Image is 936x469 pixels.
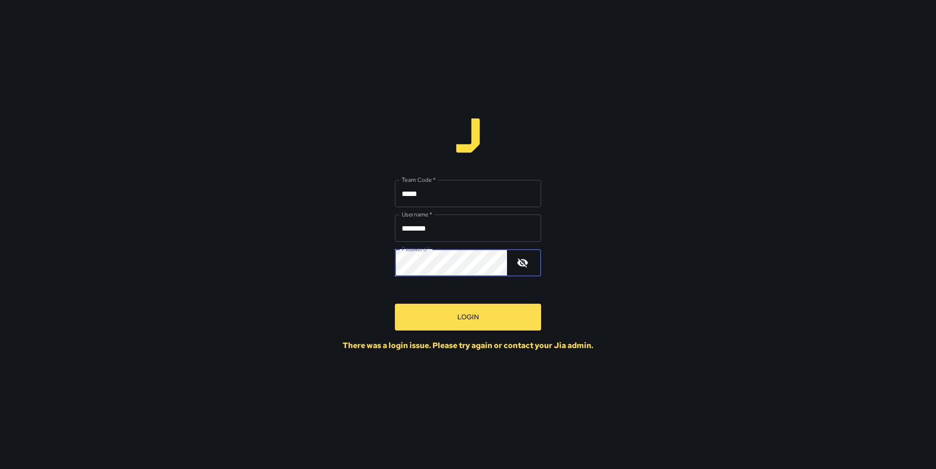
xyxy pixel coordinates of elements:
button: Login [395,304,541,331]
label: Username [402,210,432,218]
label: Team Code [402,176,435,184]
img: logo [451,118,485,153]
div: There was a login issue. Please try again or contact your Jia admin. [343,340,593,351]
label: Password [402,245,430,253]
